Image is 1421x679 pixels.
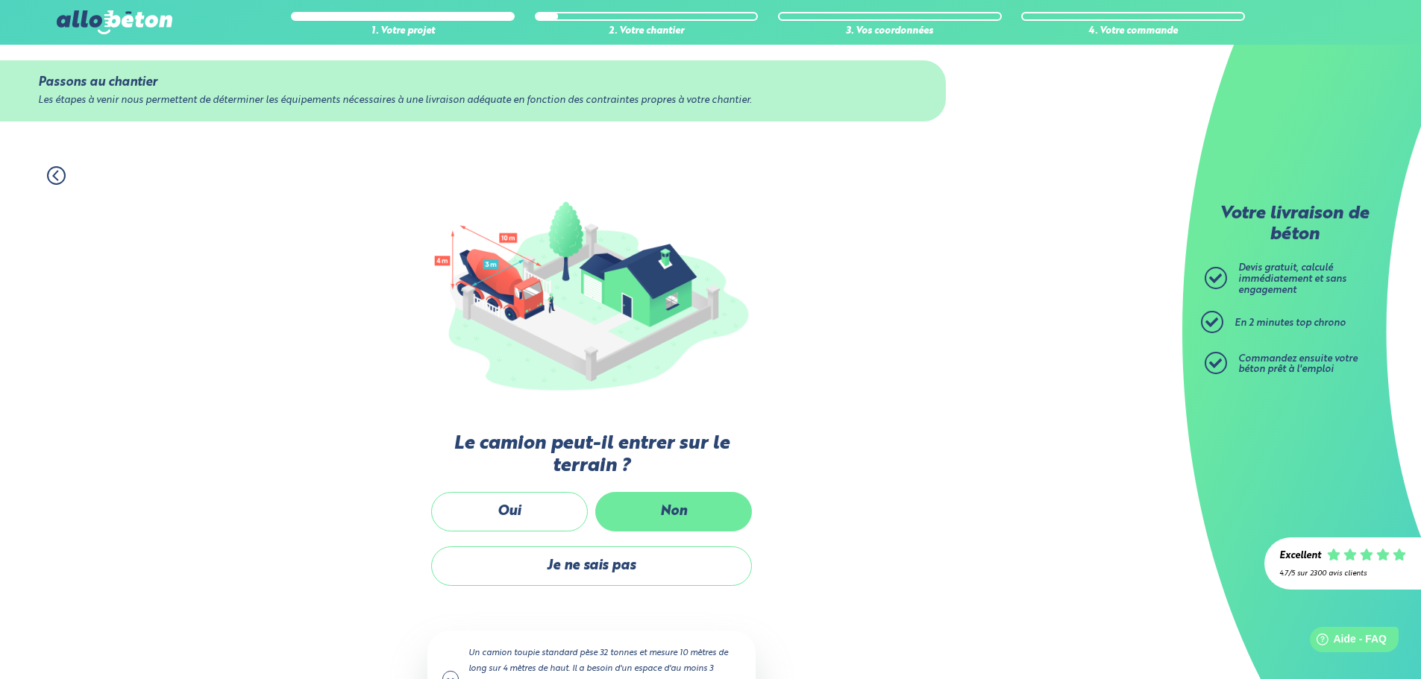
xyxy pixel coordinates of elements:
[535,26,759,37] div: 2. Votre chantier
[57,10,172,34] img: allobéton
[778,26,1002,37] div: 3. Vos coordonnées
[427,433,756,477] label: Le camion peut-il entrer sur le terrain ?
[431,546,752,586] label: Je ne sais pas
[38,75,909,89] div: Passons au chantier
[1021,26,1245,37] div: 4. Votre commande
[38,95,909,107] div: Les étapes à venir nous permettent de déterminer les équipements nécessaires à une livraison adéq...
[291,26,515,37] div: 1. Votre projet
[595,492,752,531] label: Non
[431,492,588,531] label: Oui
[1288,621,1405,663] iframe: Help widget launcher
